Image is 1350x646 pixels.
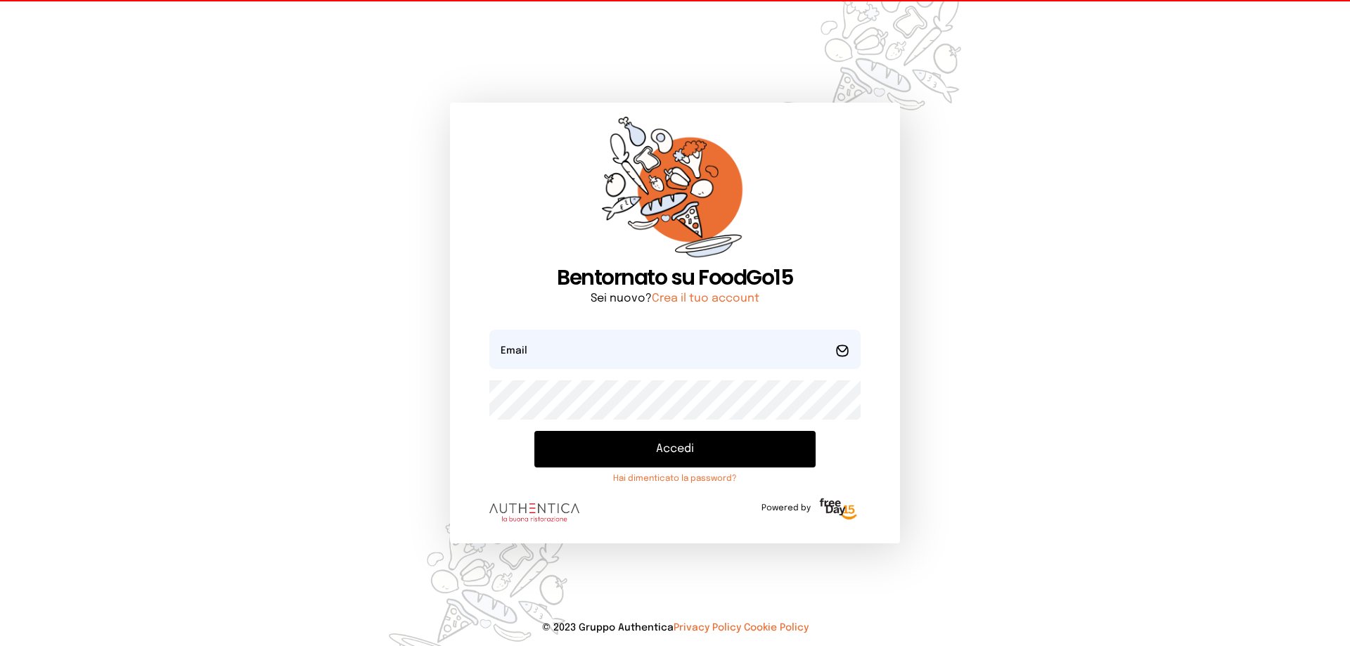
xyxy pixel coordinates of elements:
p: Sei nuovo? [489,290,861,307]
a: Cookie Policy [744,623,809,633]
button: Accedi [534,431,816,467]
img: logo-freeday.3e08031.png [816,496,861,524]
a: Hai dimenticato la password? [534,473,816,484]
span: Powered by [761,503,811,514]
a: Crea il tuo account [652,292,759,304]
a: Privacy Policy [674,623,741,633]
p: © 2023 Gruppo Authentica [22,621,1327,635]
img: logo.8f33a47.png [489,503,579,522]
img: sticker-orange.65babaf.png [602,117,748,265]
h1: Bentornato su FoodGo15 [489,265,861,290]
